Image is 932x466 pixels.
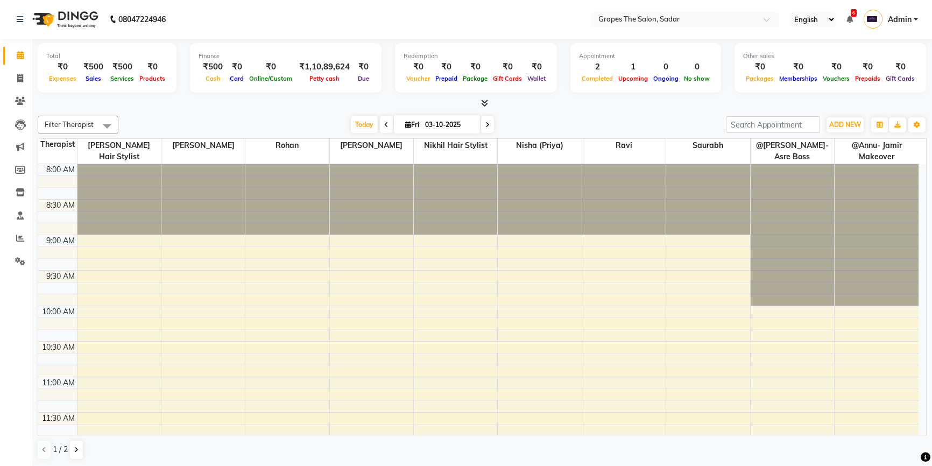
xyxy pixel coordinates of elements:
[118,4,166,34] b: 08047224946
[38,139,77,150] div: Therapist
[404,52,548,61] div: Redemption
[883,75,917,82] span: Gift Cards
[246,61,295,73] div: ₹0
[199,52,373,61] div: Finance
[651,75,681,82] span: Ongoing
[751,139,834,164] span: @[PERSON_NAME]-Asre Boss
[525,75,548,82] span: Wallet
[53,444,68,455] span: 1 / 2
[681,61,712,73] div: 0
[137,61,168,73] div: ₹0
[829,121,861,129] span: ADD NEW
[852,75,883,82] span: Prepaids
[403,121,422,129] span: Fri
[354,61,373,73] div: ₹0
[46,61,79,73] div: ₹0
[579,75,616,82] span: Completed
[203,75,223,82] span: Cash
[246,75,295,82] span: Online/Custom
[44,200,77,211] div: 8:30 AM
[460,61,490,73] div: ₹0
[743,52,917,61] div: Other sales
[846,15,853,24] a: 6
[579,52,712,61] div: Appointment
[245,139,329,152] span: rohan
[40,377,77,389] div: 11:00 AM
[404,75,433,82] span: Voucher
[776,75,820,82] span: Memberships
[227,75,246,82] span: Card
[851,9,857,17] span: 6
[681,75,712,82] span: No show
[108,61,137,73] div: ₹500
[582,139,666,152] span: ravi
[490,61,525,73] div: ₹0
[579,61,616,73] div: 2
[422,117,476,133] input: 2025-10-03
[883,61,917,73] div: ₹0
[83,75,104,82] span: Sales
[199,61,227,73] div: ₹500
[355,75,372,82] span: Due
[44,271,77,282] div: 9:30 AM
[525,61,548,73] div: ₹0
[330,139,413,152] span: [PERSON_NAME]
[40,342,77,353] div: 10:30 AM
[414,139,497,152] span: Nikhil Hair stylist
[79,61,108,73] div: ₹500
[351,116,378,133] span: Today
[498,139,581,152] span: nisha (priya)
[776,61,820,73] div: ₹0
[433,75,460,82] span: Prepaid
[827,117,864,132] button: ADD NEW
[651,61,681,73] div: 0
[490,75,525,82] span: Gift Cards
[40,413,77,424] div: 11:30 AM
[40,306,77,317] div: 10:00 AM
[44,235,77,246] div: 9:00 AM
[307,75,342,82] span: Petty cash
[45,120,94,129] span: Filter Therapist
[46,75,79,82] span: Expenses
[820,61,852,73] div: ₹0
[295,61,354,73] div: ₹1,10,89,624
[108,75,137,82] span: Services
[835,139,919,164] span: @Annu- jamir makeover
[27,4,101,34] img: logo
[460,75,490,82] span: Package
[888,14,912,25] span: Admin
[666,139,750,152] span: saurabh
[404,61,433,73] div: ₹0
[820,75,852,82] span: Vouchers
[77,139,161,164] span: [PERSON_NAME] hair stylist
[743,75,776,82] span: Packages
[433,61,460,73] div: ₹0
[726,116,820,133] input: Search Appointment
[227,61,246,73] div: ₹0
[616,61,651,73] div: 1
[852,61,883,73] div: ₹0
[137,75,168,82] span: Products
[616,75,651,82] span: Upcoming
[161,139,245,152] span: [PERSON_NAME]
[743,61,776,73] div: ₹0
[46,52,168,61] div: Total
[44,164,77,175] div: 8:00 AM
[864,10,882,29] img: Admin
